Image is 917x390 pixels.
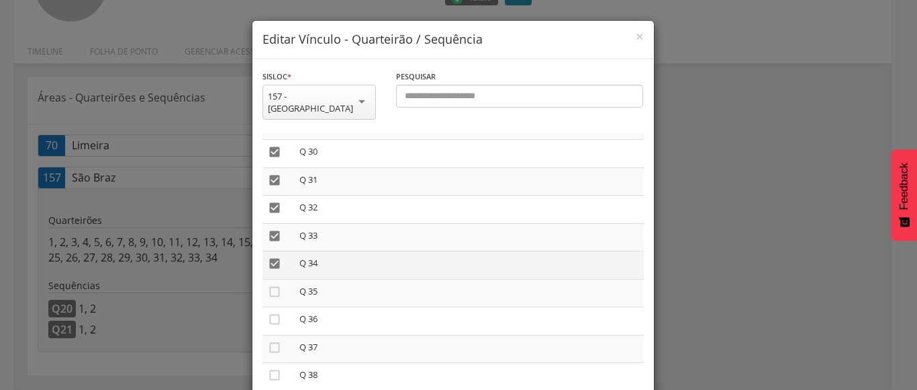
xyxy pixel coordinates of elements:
td: Q 35 [294,279,644,307]
span: × [636,27,644,46]
td: Q 30 [294,139,644,167]
h4: Editar Vínculo - Quarteirão / Sequência [262,31,644,48]
i:  [268,313,281,326]
i:  [268,341,281,354]
i:  [268,201,281,214]
i:  [268,229,281,243]
td: Q 33 [294,223,644,251]
td: Q 32 [294,196,644,224]
td: Q 34 [294,251,644,280]
td: Q 37 [294,335,644,363]
span: Sisloc [262,71,287,81]
i:  [268,257,281,270]
i:  [268,145,281,159]
td: Q 31 [294,167,644,196]
button: Feedback - Mostrar pesquisa [891,149,917,241]
button: Close [636,30,644,44]
span: Feedback [898,163,910,210]
div: 157 - [GEOGRAPHIC_DATA] [268,90,371,114]
i:  [268,173,281,187]
i:  [268,368,281,382]
td: Q 36 [294,307,644,336]
i:  [268,285,281,299]
span: Pesquisar [396,71,436,81]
